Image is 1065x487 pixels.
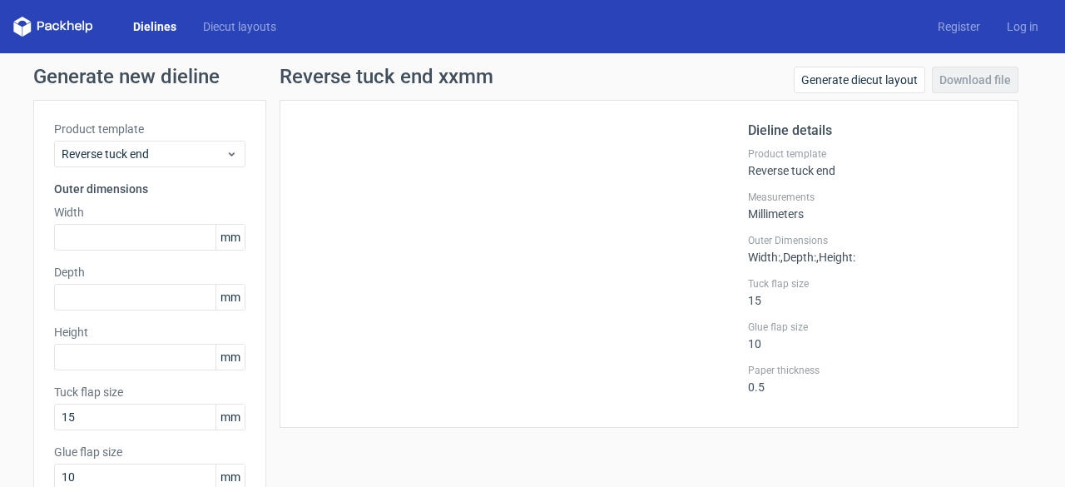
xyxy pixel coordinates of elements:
[62,146,225,162] span: Reverse tuck end
[748,191,998,221] div: Millimeters
[54,384,245,400] label: Tuck flap size
[748,321,998,350] div: 10
[748,234,998,247] label: Outer Dimensions
[924,18,993,35] a: Register
[748,147,998,177] div: Reverse tuck end
[215,345,245,370] span: mm
[190,18,290,35] a: Diecut layouts
[816,251,855,264] span: , Height :
[794,67,925,93] a: Generate diecut layout
[748,364,998,377] label: Paper thickness
[780,251,816,264] span: , Depth :
[54,181,245,197] h3: Outer dimensions
[748,364,998,394] div: 0.5
[748,321,998,334] label: Glue flap size
[748,147,998,161] label: Product template
[748,121,998,141] h2: Dieline details
[120,18,190,35] a: Dielines
[748,191,998,204] label: Measurements
[54,264,245,281] label: Depth
[215,285,245,310] span: mm
[280,67,493,87] h1: Reverse tuck end xxmm
[215,405,245,430] span: mm
[54,121,245,137] label: Product template
[33,67,1032,87] h1: Generate new dieline
[54,324,245,340] label: Height
[748,251,780,264] span: Width :
[54,204,245,221] label: Width
[748,277,998,307] div: 15
[215,225,245,250] span: mm
[54,444,245,460] label: Glue flap size
[748,277,998,291] label: Tuck flap size
[993,18,1052,35] a: Log in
